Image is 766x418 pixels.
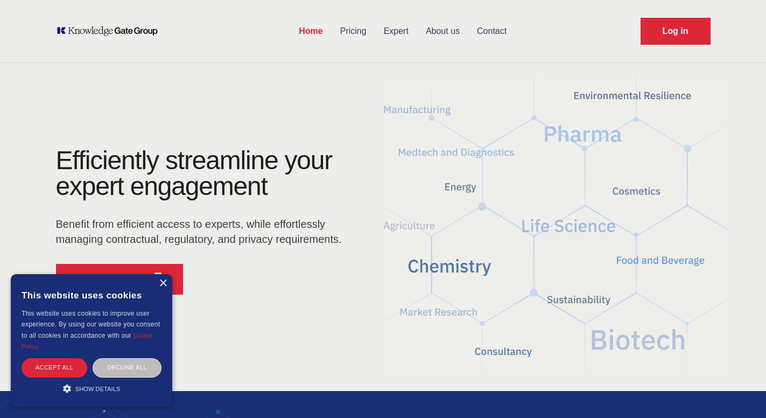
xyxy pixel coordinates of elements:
a: Contact [468,17,515,45]
a: Pricing [332,17,375,45]
img: KGG Fifth Element RED [152,273,166,286]
button: Schedule a demoKGG Fifth Element RED [56,264,184,295]
a: About us [417,17,468,45]
h1: Efficiently streamline your expert engagement [56,146,333,200]
a: Request Demo [641,18,711,45]
p: Benefit from efficient access to experts, while effortlessly managing contractual, regulatory, an... [56,217,349,247]
a: Expert [375,17,417,45]
div: Decline all [93,358,161,377]
div: Show details [22,383,161,394]
span: Show details [75,386,121,392]
span: This website uses cookies to improve user experience. By using our website you consent to all coo... [22,310,160,339]
p: Schedule a demo [78,273,149,285]
div: Accept all [22,358,87,377]
img: KGG Fifth Element RED [383,70,728,380]
a: Home [290,17,331,45]
a: Cookie Policy [22,332,153,350]
a: KOL Knowledge Platform: Talk to Key External Experts (KEE) [56,26,165,37]
div: Close [159,280,167,288]
div: This website uses cookies [22,282,161,308]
